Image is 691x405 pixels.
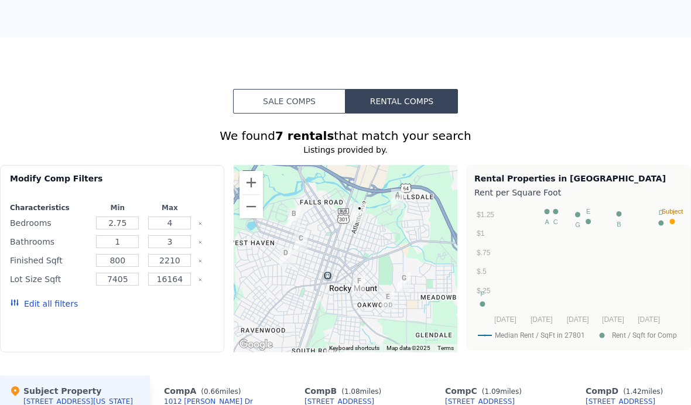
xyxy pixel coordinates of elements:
[477,229,485,238] text: $1
[386,184,409,214] div: 1012 Shepard Dr
[481,290,485,297] text: F
[495,331,585,339] text: Median Rent / SqFt in 27801
[586,208,590,215] text: E
[10,215,89,231] div: Bedrooms
[204,387,220,396] span: 0.66
[474,173,683,184] div: Rental Properties in [GEOGRAPHIC_DATA]
[348,198,371,227] div: 317 E Virginia St
[198,240,203,245] button: Clear
[9,385,101,397] div: Subject Property
[618,387,668,396] span: ( miles)
[10,234,89,250] div: Bathrooms
[10,298,78,310] button: Edit all filters
[240,171,263,194] button: Zoom in
[575,221,580,228] text: G
[477,211,494,219] text: $1.25
[146,203,193,212] div: Max
[553,218,558,225] text: C
[477,287,491,295] text: $.25
[586,385,668,397] div: Comp D
[290,228,312,257] div: 718 Western Ave
[10,173,214,194] div: Modify Comp Filters
[474,201,683,347] svg: A chart.
[638,315,660,324] text: [DATE]
[531,315,553,324] text: [DATE]
[198,221,203,226] button: Clear
[445,385,526,397] div: Comp C
[344,387,360,396] span: 1.08
[612,331,677,339] text: Rent / Sqft for Comp
[377,286,399,315] div: 1149 Tarboro St
[662,208,683,215] text: Subject
[348,270,370,300] div: 817 Marigold St
[602,315,624,324] text: [DATE]
[474,184,683,201] div: Rent per Square Foot
[626,387,642,396] span: 1.42
[237,337,275,352] a: Open this area in Google Maps (opens a new window)
[477,249,491,257] text: $.75
[345,89,458,114] button: Rental Comps
[477,267,487,276] text: $.5
[198,277,203,282] button: Clear
[305,385,386,397] div: Comp B
[198,259,203,263] button: Clear
[393,267,415,297] div: 1400 Rosewood Ave
[659,209,663,216] text: D
[437,345,454,351] a: Terms (opens in new tab)
[233,89,345,114] button: Sale Comps
[196,387,245,396] span: ( miles)
[10,252,89,269] div: Finished Sqft
[275,129,334,143] strong: 7 rentals
[545,218,549,225] text: A
[567,315,589,324] text: [DATE]
[477,387,526,396] span: ( miles)
[275,242,297,272] div: 514 S Vyne St
[94,203,141,212] div: Min
[386,345,430,351] span: Map data ©2025
[237,337,275,352] img: Google
[283,203,305,232] div: 424 N Vyne St
[494,315,516,324] text: [DATE]
[329,344,379,352] button: Keyboard shortcuts
[10,271,89,287] div: Lot Size Sqft
[484,387,500,396] span: 1.09
[10,203,89,212] div: Characteristics
[240,195,263,218] button: Zoom out
[337,387,386,396] span: ( miles)
[617,221,621,228] text: B
[164,385,245,397] div: Comp A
